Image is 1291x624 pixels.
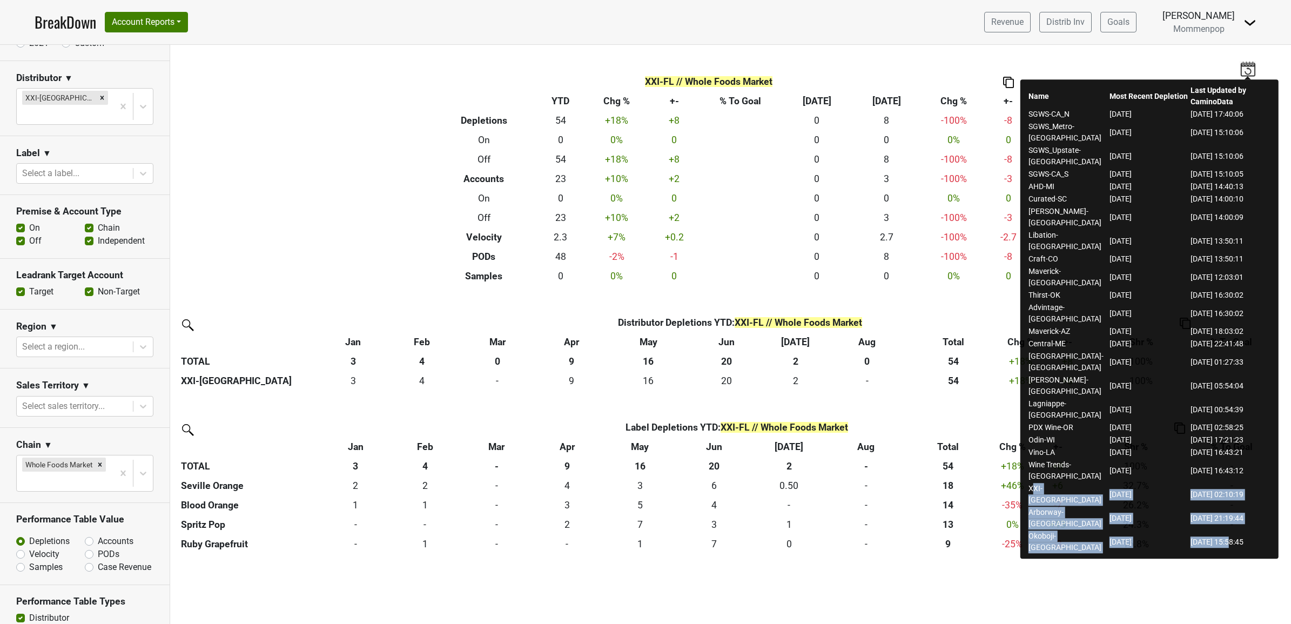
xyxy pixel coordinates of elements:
td: 0 % [584,189,650,208]
img: last_updated_date [1240,61,1256,76]
label: Chain [98,222,120,234]
td: [DATE] [1109,374,1190,398]
div: 4 [682,498,747,512]
td: 0 [649,130,699,150]
div: 2 [766,374,825,388]
td: [DATE] [1109,447,1190,459]
td: [DATE] [1109,230,1190,253]
th: On [431,189,537,208]
th: Jan: activate to sort column ascending [321,437,391,457]
td: -100 % [921,111,986,130]
td: +46 % [993,476,1032,495]
th: Feb: activate to sort column ascending [391,437,460,457]
th: +- [986,91,1031,111]
td: 23 [537,169,584,189]
a: BreakDown [35,11,96,33]
td: AHD-MI [1028,181,1109,193]
td: Maverick-AZ [1028,326,1109,338]
span: ▼ [64,72,73,85]
td: [DATE] 15:10:05 [1190,169,1271,181]
th: 0 [459,352,536,371]
td: [DATE] [1109,206,1190,230]
th: 16 [601,457,679,476]
td: 0 [986,189,1031,208]
td: -8 [986,150,1031,169]
th: Apr: activate to sort column ascending [536,332,607,352]
td: [DATE] 16:43:21 [1190,447,1271,459]
td: 8 [852,111,922,130]
td: [DATE] 22:41:48 [1190,338,1271,351]
div: 16 [610,374,687,388]
td: -100 % [921,208,986,227]
td: [DATE] 13:50:11 [1190,253,1271,266]
td: [DATE] 17:21:23 [1190,434,1271,447]
td: 0 [852,189,922,208]
label: Case Revenue [98,561,151,574]
div: - [831,479,900,493]
label: Samples [29,561,63,574]
th: 54 [906,352,1000,371]
td: [DATE] 15:10:06 [1190,145,1271,169]
td: 0 [537,266,584,286]
td: 2 [321,476,391,495]
td: 0 [782,130,852,150]
td: 8 [852,150,922,169]
td: Thirst-OK [1028,290,1109,302]
div: XXI-[GEOGRAPHIC_DATA] [22,91,96,105]
td: 8 [852,247,922,266]
td: -100 % [921,227,986,247]
td: [DATE] [1109,253,1190,266]
th: Off [431,208,537,227]
td: [DATE] 17:40:06 [1190,109,1271,121]
td: 0 [829,476,903,495]
td: 20 [689,371,764,391]
span: +18% [1009,356,1032,367]
th: 4 [391,457,460,476]
td: 0 [459,371,536,391]
label: Accounts [98,535,133,548]
td: [DATE] 16:43:12 [1190,459,1271,483]
td: 3 [533,495,601,515]
td: [DATE] 14:40:13 [1190,181,1271,193]
td: +8 [649,111,699,130]
th: PODs [431,247,537,266]
div: 3 [536,498,598,512]
td: Advintage-[GEOGRAPHIC_DATA] [1028,302,1109,326]
td: 0 [782,169,852,189]
img: Dropdown Menu [1243,16,1256,29]
td: +8 [649,150,699,169]
th: [DATE] [782,91,852,111]
th: Apr: activate to sort column ascending [533,437,601,457]
td: Craft-CO [1028,253,1109,266]
th: TOTAL [178,457,321,476]
td: 9 [536,371,607,391]
td: -100 % [921,247,986,266]
a: Distrib Inv [1039,12,1092,32]
th: 14.000 [903,495,993,515]
td: [DATE] 14:00:10 [1190,193,1271,206]
th: Chg %: activate to sort column ascending [993,437,1032,457]
td: +10 % [584,169,650,189]
th: Jul: activate to sort column ascending [764,332,828,352]
th: 9 [536,352,607,371]
td: [DATE] [1109,181,1190,193]
th: 3 [321,352,386,371]
td: -100 % [921,169,986,189]
th: TOTAL [178,352,321,371]
div: 3 [324,374,383,388]
td: 4 [385,371,458,391]
th: 16 [607,352,689,371]
span: XXI-FL // Whole Foods Market [721,422,848,433]
td: +7 % [584,227,650,247]
h3: Region [16,321,46,332]
div: 0.50 [752,479,826,493]
td: SGWS_Upstate-[GEOGRAPHIC_DATA] [1028,145,1109,169]
td: +18 % [1001,371,1040,391]
th: +- [649,91,699,111]
td: 0.5 [749,476,829,495]
td: 2.7 [852,227,922,247]
h3: Chain [16,439,41,451]
td: [DATE] 16:30:02 [1190,290,1271,302]
th: [DATE] [852,91,922,111]
th: Mar: activate to sort column ascending [459,332,536,352]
